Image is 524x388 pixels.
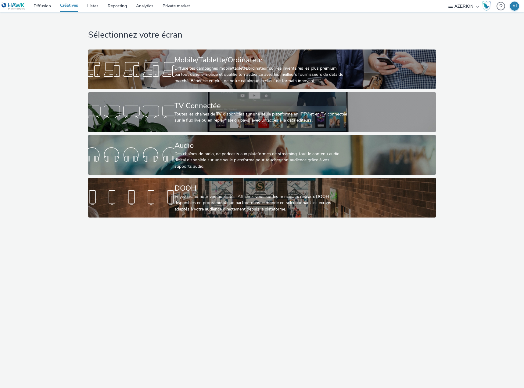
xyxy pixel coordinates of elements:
a: AudioDes chaînes de radio, de podcasts aux plateformes de streaming: tout le contenu audio digita... [88,135,436,175]
a: TV ConnectéeToutes les chaines de TV disponibles sur une seule plateforme en IPTV et en TV connec... [88,92,436,132]
div: Mobile/Tablette/Ordinateur [174,55,347,65]
div: Des chaînes de radio, de podcasts aux plateformes de streaming: tout le contenu audio digital dis... [174,151,347,170]
h1: Sélectionnez votre écran [88,29,436,41]
div: Toutes les chaines de TV disponibles sur une seule plateforme en IPTV et en TV connectée sur le f... [174,111,347,124]
a: DOOHVoyez grand pour vos publicités! Affichez-vous sur les principaux réseaux DOOH disponibles en... [88,178,436,218]
div: Voyez grand pour vos publicités! Affichez-vous sur les principaux réseaux DOOH disponibles en pro... [174,194,347,212]
div: Audio [174,140,347,151]
img: undefined Logo [2,2,25,10]
div: DOOH [174,183,347,194]
a: Hawk Academy [482,1,493,11]
div: Diffuse tes campagnes mobile/tablette/ordinateur sur les inventaires les plus premium partout dan... [174,65,347,84]
img: Hawk Academy [482,1,491,11]
div: AJ [512,2,517,11]
a: Mobile/Tablette/OrdinateurDiffuse tes campagnes mobile/tablette/ordinateur sur les inventaires le... [88,49,436,89]
div: TV Connectée [174,101,347,111]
